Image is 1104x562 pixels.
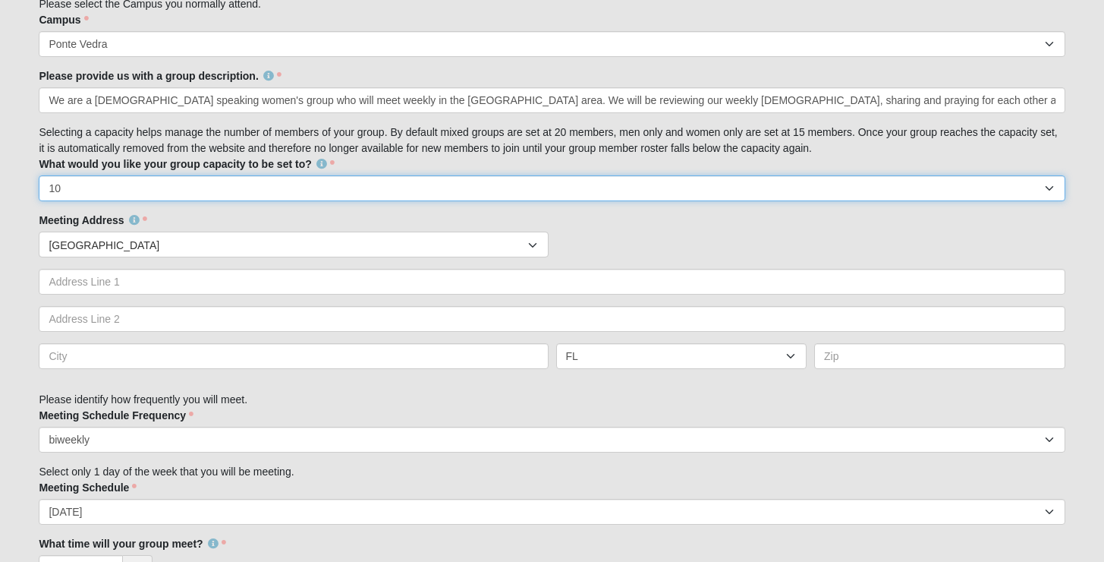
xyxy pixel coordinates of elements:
[39,156,334,172] label: What would you like your group capacity to be set to?
[39,213,146,228] label: Meeting Address
[39,68,281,84] label: Please provide us with a group description.
[39,480,137,495] label: Meeting Schedule
[49,232,527,258] span: [GEOGRAPHIC_DATA]
[39,536,225,551] label: What time will your group meet?
[39,12,88,27] label: Campus
[814,343,1065,369] input: Zip
[39,269,1065,295] input: Address Line 1
[39,408,193,423] label: Meeting Schedule Frequency
[39,306,1065,332] input: Address Line 2
[39,343,548,369] input: City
